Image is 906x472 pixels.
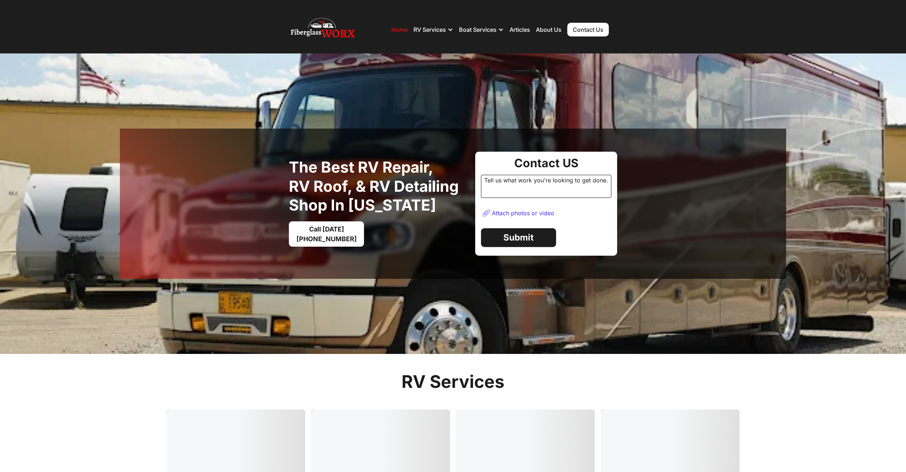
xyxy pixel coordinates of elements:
div: Tell us what work you're looking to get done. [481,175,611,198]
a: Call [DATE][PHONE_NUMBER] [289,221,364,247]
a: Home [391,26,408,33]
div: Attach photos or video [492,209,554,217]
a: About Us [536,26,562,33]
div: Contact US [481,157,611,169]
img: Fiberglass Worx - RV and Boat repair, RV Roof, RV and Boat Detailing Company Logo [291,15,355,44]
div: Boat Services [459,26,497,33]
a: Articles [510,26,530,33]
a: Submit [481,228,556,247]
div: RV Services [413,19,453,40]
a: Contact Us [567,23,609,36]
h2: RV Services [402,371,504,392]
h1: The best RV Repair, RV Roof, & RV Detailing Shop in [US_STATE] [289,158,469,215]
div: Boat Services [459,19,504,40]
div: RV Services [413,26,446,33]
